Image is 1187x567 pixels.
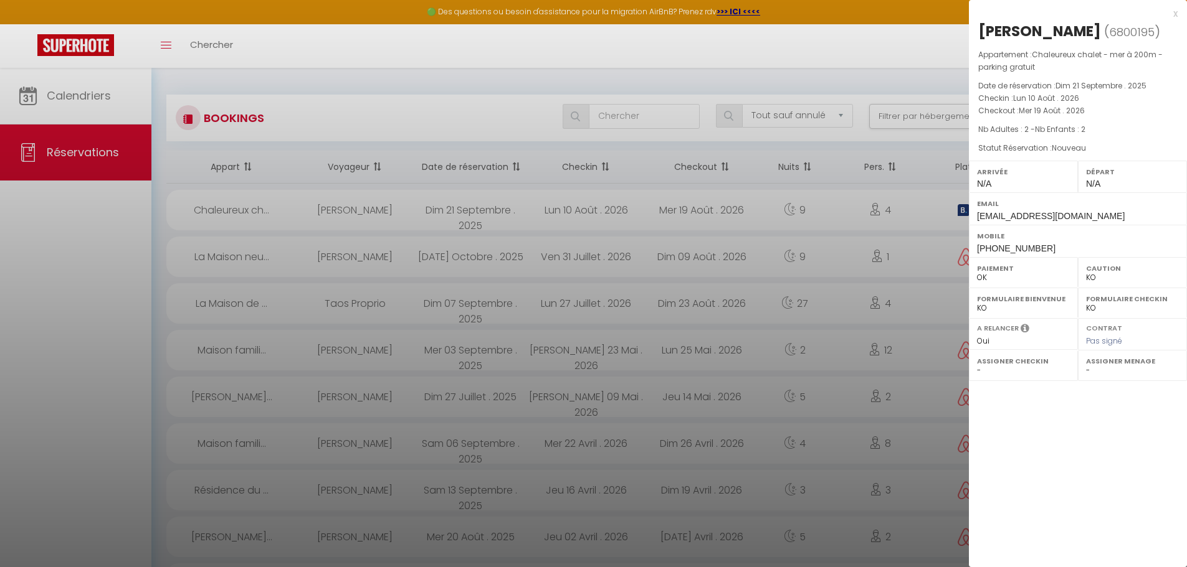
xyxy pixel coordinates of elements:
span: N/A [1086,179,1100,189]
i: Sélectionner OUI si vous souhaiter envoyer les séquences de messages post-checkout [1021,323,1029,337]
label: A relancer [977,323,1019,334]
label: Formulaire Checkin [1086,293,1179,305]
p: Date de réservation : [978,80,1178,92]
span: Pas signé [1086,335,1122,346]
label: Assigner Menage [1086,355,1179,367]
span: [PHONE_NUMBER] [977,243,1056,253]
span: ( ) [1104,23,1160,40]
span: Dim 21 Septembre . 2025 [1056,80,1146,91]
p: Appartement : [978,49,1178,73]
p: Checkin : [978,92,1178,105]
span: Lun 10 Août . 2026 [1013,93,1079,103]
label: Paiement [977,262,1070,274]
span: Nb Adultes : 2 - [978,124,1085,134]
span: Chaleureux chalet - mer à 200m - parking gratuit [978,49,1163,72]
label: Email [977,197,1179,210]
p: Checkout : [978,105,1178,117]
span: Nb Enfants : 2 [1035,124,1085,134]
p: Statut Réservation : [978,142,1178,154]
label: Assigner Checkin [977,355,1070,367]
span: Mer 19 Août . 2026 [1019,105,1085,116]
label: Mobile [977,230,1179,242]
div: x [969,6,1178,21]
div: [PERSON_NAME] [978,21,1101,41]
label: Formulaire Bienvenue [977,293,1070,305]
span: 6800195 [1109,24,1155,40]
span: Nouveau [1052,143,1086,153]
label: Arrivée [977,166,1070,178]
label: Caution [1086,262,1179,274]
span: N/A [977,179,991,189]
label: Départ [1086,166,1179,178]
span: [EMAIL_ADDRESS][DOMAIN_NAME] [977,211,1125,221]
label: Contrat [1086,323,1122,331]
